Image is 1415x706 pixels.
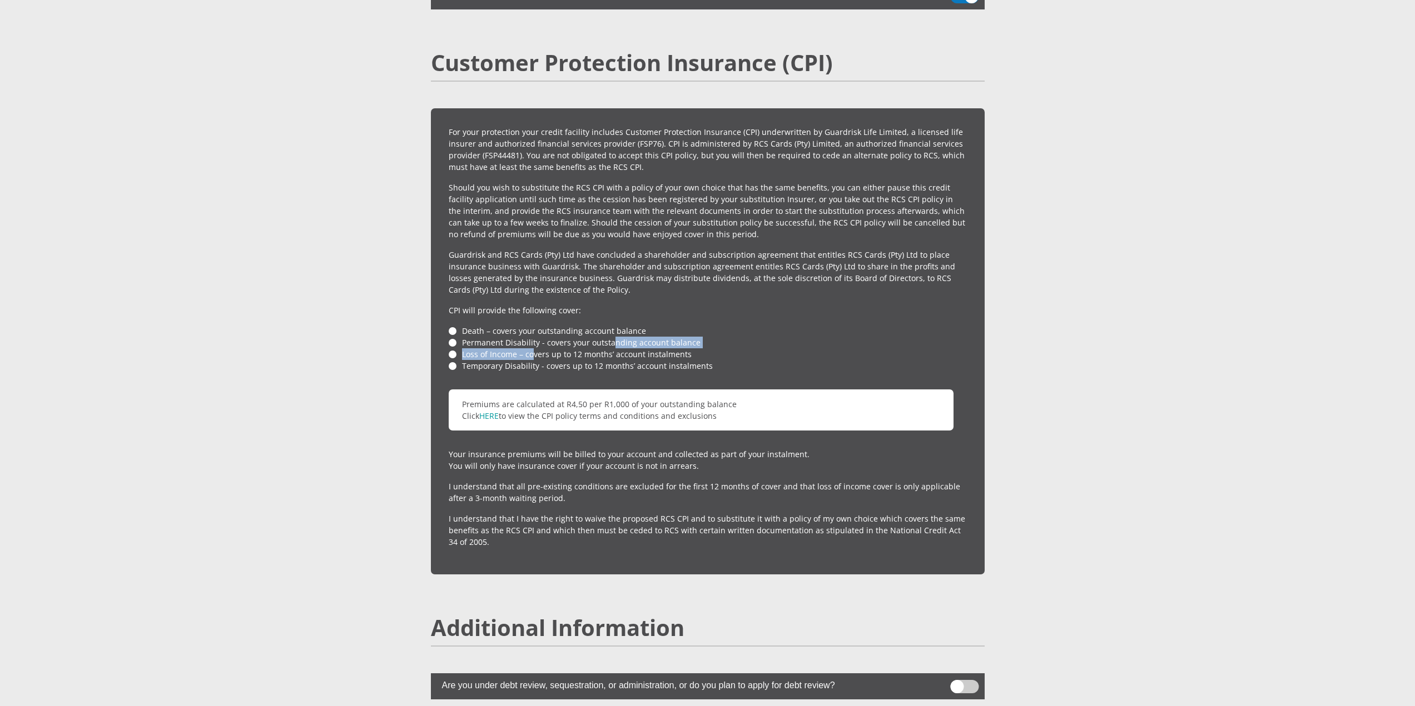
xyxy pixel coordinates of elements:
p: For your protection your credit facility includes Customer Protection Insurance (CPI) underwritte... [449,126,967,173]
li: Loss of Income – covers up to 12 months’ account instalments [449,348,967,360]
li: Temporary Disability - covers up to 12 months’ account instalments [449,360,967,372]
p: CPI will provide the following cover: [449,304,967,316]
a: HERE [479,410,499,421]
li: Permanent Disability - covers your outstanding account balance [449,337,967,348]
p: Guardrisk and RCS Cards (Pty) Ltd have concluded a shareholder and subscription agreement that en... [449,249,967,296]
p: Premiums are calculated at R4,50 per R1,000 of your outstanding balance Click to view the CPI pol... [449,389,954,430]
p: I understand that all pre-existing conditions are excluded for the first 12 months of cover and t... [449,480,967,504]
p: I understand that I have the right to waive the proposed RCS CPI and to substitute it with a poli... [449,513,967,548]
p: Should you wish to substitute the RCS CPI with a policy of your own choice that has the same bene... [449,182,967,240]
label: Are you under debt review, sequestration, or administration, or do you plan to apply for debt rev... [431,673,929,695]
h2: Additional Information [431,614,985,641]
p: Your insurance premiums will be billed to your account and collected as part of your instalment. ... [449,448,967,472]
li: Death – covers your outstanding account balance [449,325,967,337]
h2: Customer Protection Insurance (CPI) [431,49,985,76]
